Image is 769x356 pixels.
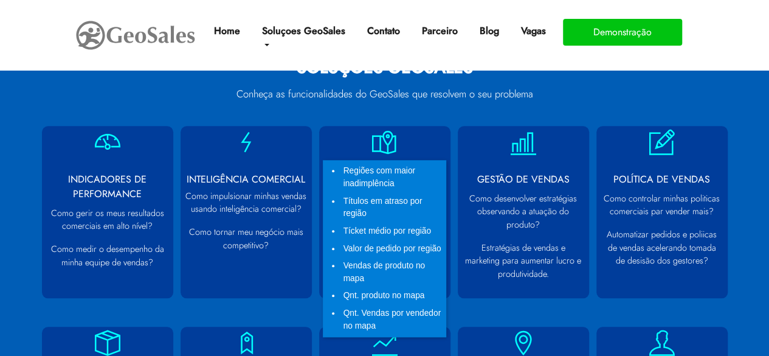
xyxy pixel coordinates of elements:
p: Como desenvolver estratégias observando a atuação do produto? [464,192,583,232]
p: Conheça as funcionalidades do GeoSales que resolvem o seu problema [47,86,722,102]
p: Como medir o desempenho da minha equipe de vendas? [48,243,167,269]
a: Blog [475,19,504,43]
p: Como controlar minhas politicas comerciais par vender mais? [602,192,722,218]
a: Vagas [516,19,551,43]
li: Vendas de produto no mapa [341,257,444,287]
strong: POLÍTICA DE VENDAS [613,172,710,186]
img: GeoSales [75,18,196,52]
button: Demonstração [563,19,682,46]
li: Qnt. Vendas por vendedor no mapa [341,305,444,335]
p: Automatizar pedidos e poliicas de vendas acelerando tomada de desisão dos gestores? [602,228,722,268]
li: Qnt. produto no mapa [341,287,444,305]
li: Títulos em atraso por região [341,193,444,223]
h2: SOLUÇÕES GEOSALES [47,57,722,84]
strong: GESTÃO DE VENDAS [477,172,570,186]
p: Estratégias de vendas e marketing para aumentar lucro e produtividade. [464,242,583,281]
p: Como impulsionar minhas vendas usando inteligência comercial? [184,190,308,216]
a: Contato [362,19,405,43]
li: Valor de pedido por região [341,240,444,258]
li: Tícket médio por região [341,223,444,240]
strong: INDICADORES DE PERFORMANCE [68,172,147,201]
strong: INTELIGÊNCIA COMERCIAL [187,172,305,186]
a: Home [209,19,244,43]
li: Regiões com maior inadimplência [341,162,444,192]
p: Como tornar meu negócio mais competitivo? [184,226,308,252]
p: Como gerir os meus resultados comerciais em alto nível? [48,207,167,233]
a: Soluçoes GeoSales [257,19,350,58]
a: Parceiro [417,19,463,43]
